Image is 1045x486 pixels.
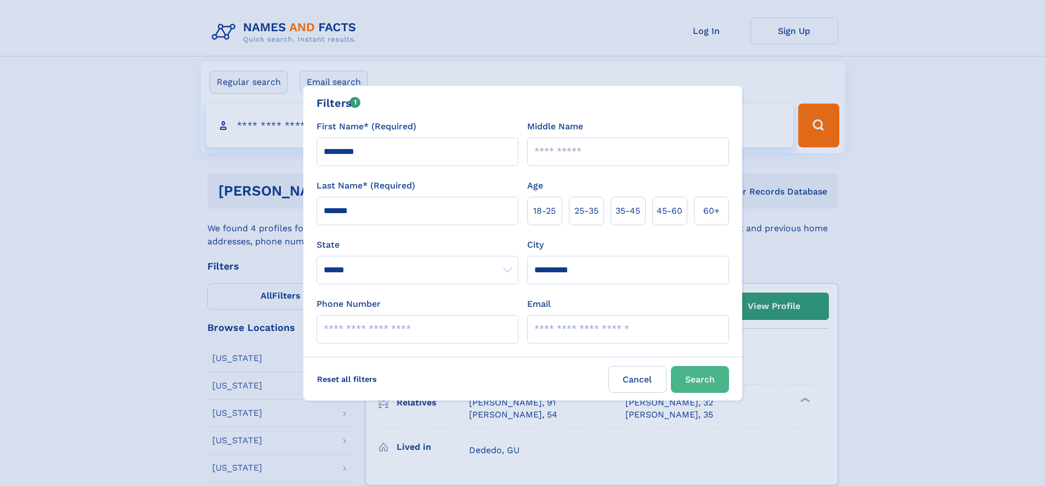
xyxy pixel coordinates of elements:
[310,366,384,392] label: Reset all filters
[527,179,543,192] label: Age
[657,204,682,218] span: 45‑60
[527,298,551,311] label: Email
[574,204,598,218] span: 25‑35
[671,366,729,393] button: Search
[533,204,556,218] span: 18‑25
[317,179,415,192] label: Last Name* (Required)
[527,238,544,251] label: City
[317,120,416,133] label: First Name* (Required)
[317,298,381,311] label: Phone Number
[527,120,583,133] label: Middle Name
[608,366,666,393] label: Cancel
[615,204,640,218] span: 35‑45
[317,238,518,251] label: State
[703,204,720,218] span: 60+
[317,95,361,111] div: Filters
